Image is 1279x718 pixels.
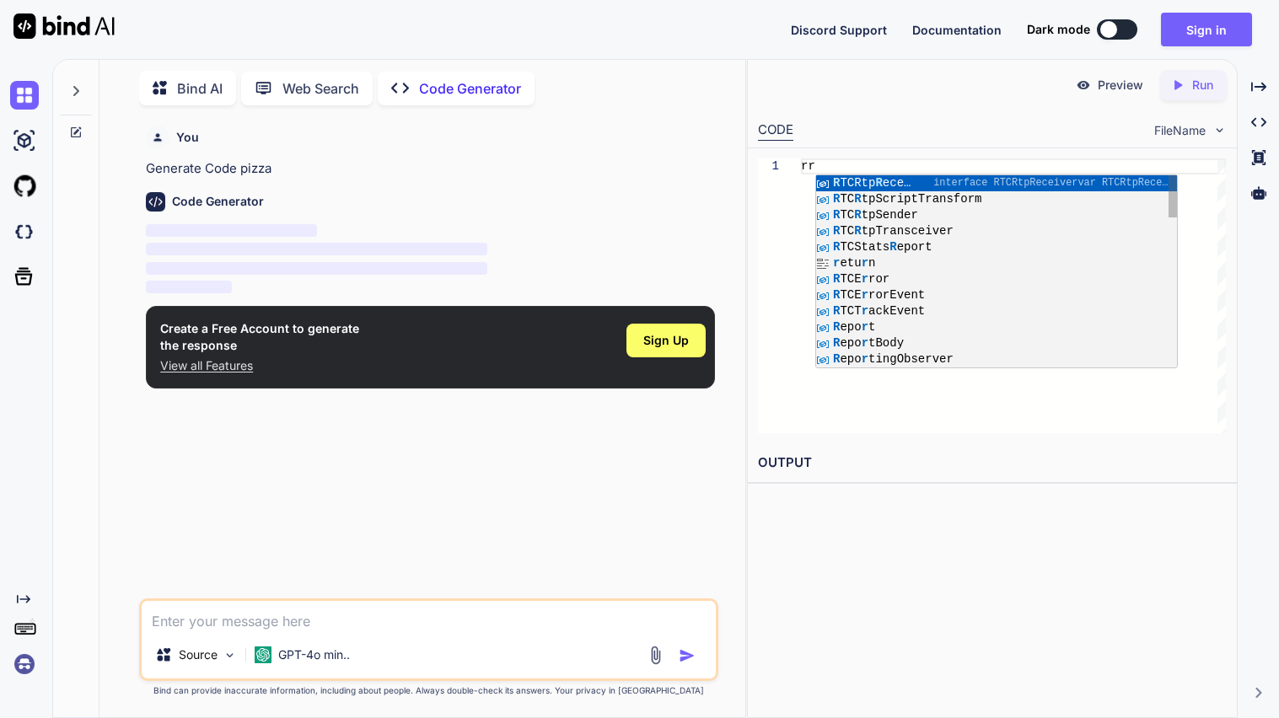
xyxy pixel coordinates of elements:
[1212,123,1227,137] img: chevron down
[160,357,359,374] p: View all Features
[816,239,1177,255] div: RTCStatsReport
[816,335,1177,351] div: ReportBody
[10,126,39,155] img: ai-studio
[646,646,665,665] img: attachment
[816,223,1177,239] div: RTCRtpTransceiver
[816,207,1177,223] div: RTCRtpSender
[1154,122,1206,139] span: FileName
[816,255,1177,271] div: return
[255,646,271,663] img: GPT-4o mini
[223,648,237,662] img: Pick Models
[791,21,887,39] button: Discord Support
[816,271,1177,287] div: RTCError
[10,650,39,678] img: signin
[816,175,1177,191] div: RTCRtpReceiver
[179,646,218,663] p: Source
[139,684,718,697] p: Bind can provide inaccurate information, including about people. Always double-check its answers....
[146,243,487,255] span: ‌
[801,159,815,173] span: rr
[791,23,887,37] span: Discord Support
[643,332,689,349] span: Sign Up
[13,13,115,39] img: Bind AI
[1098,77,1143,94] p: Preview
[177,78,223,99] p: Bind AI
[10,172,39,201] img: githubLight
[679,647,696,664] img: icon
[160,320,359,354] h1: Create a Free Account to generate the response
[816,175,1177,369] div: Suggest
[10,217,39,246] img: darkCloudIdeIcon
[912,23,1002,37] span: Documentation
[278,646,350,663] p: GPT-4o min..
[816,351,1177,367] div: ReportingObserver
[816,287,1177,303] div: RTCErrorEvent
[146,224,317,237] span: ‌
[748,443,1237,483] h2: OUTPUT
[912,21,1002,39] button: Documentation
[1161,13,1252,46] button: Sign in
[146,159,715,179] p: Generate Code pizza
[1076,78,1091,93] img: preview
[758,158,779,174] div: 1
[1192,77,1213,94] p: Run
[176,129,199,146] h6: You
[10,81,39,110] img: chat
[816,303,1177,319] div: RTCTrackEvent
[172,193,264,210] h6: Code Generator
[146,281,231,293] span: ‌
[816,191,1177,207] div: RTCRtpScriptTransform
[419,78,521,99] p: Code Generator
[282,78,359,99] p: Web Search
[146,262,487,275] span: ‌
[1027,21,1090,38] span: Dark mode
[816,319,1177,335] div: Report
[758,121,793,141] div: CODE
